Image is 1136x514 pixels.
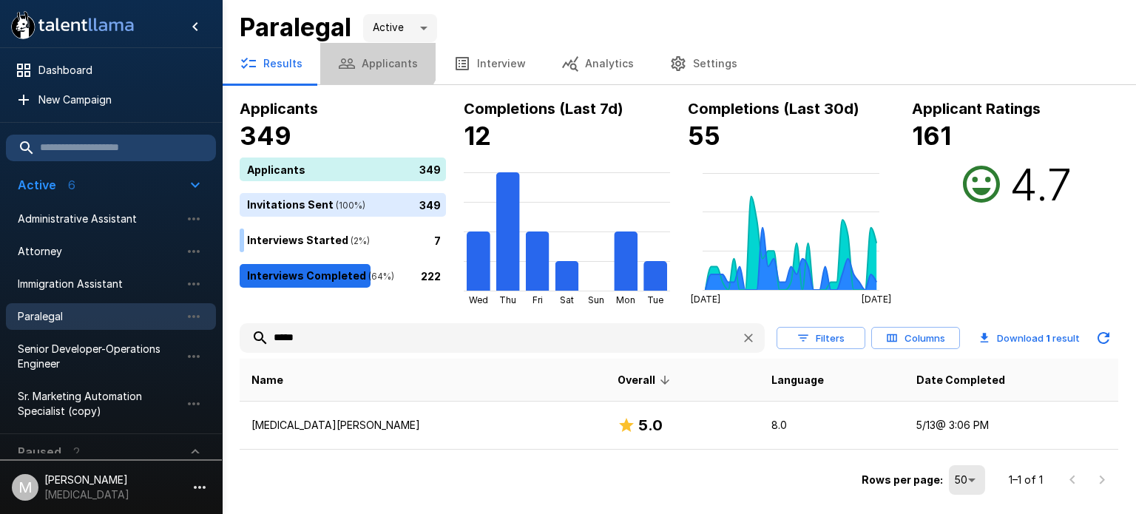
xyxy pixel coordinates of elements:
[560,294,574,305] tspan: Sat
[688,121,720,151] b: 55
[652,43,755,84] button: Settings
[240,12,351,42] b: Paralegal
[905,402,1118,450] td: 5/13 @ 3:06 PM
[862,473,943,487] p: Rows per page:
[618,371,674,389] span: Overall
[320,43,436,84] button: Applicants
[638,413,663,437] h6: 5.0
[419,197,441,212] p: 349
[973,323,1086,353] button: Download 1 result
[499,294,516,305] tspan: Thu
[240,100,318,118] b: Applicants
[434,232,441,248] p: 7
[1089,323,1118,353] button: Updated Today - 11:05 AM
[949,465,985,495] div: 50
[871,327,960,350] button: Columns
[771,418,893,433] p: 8.0
[544,43,652,84] button: Analytics
[421,268,441,283] p: 222
[1046,332,1050,344] b: 1
[251,371,283,389] span: Name
[464,121,491,151] b: 12
[688,100,859,118] b: Completions (Last 30d)
[691,294,720,305] tspan: [DATE]
[363,14,437,42] div: Active
[588,294,604,305] tspan: Sun
[419,161,441,177] p: 349
[240,121,291,151] b: 349
[912,100,1041,118] b: Applicant Ratings
[916,371,1005,389] span: Date Completed
[532,294,543,305] tspan: Fri
[251,418,594,433] p: [MEDICAL_DATA][PERSON_NAME]
[771,371,824,389] span: Language
[222,43,320,84] button: Results
[647,294,663,305] tspan: Tue
[1010,158,1072,211] h2: 4.7
[464,100,623,118] b: Completions (Last 7d)
[912,121,951,151] b: 161
[616,294,635,305] tspan: Mon
[1009,473,1043,487] p: 1–1 of 1
[862,294,891,305] tspan: [DATE]
[436,43,544,84] button: Interview
[469,294,488,305] tspan: Wed
[777,327,865,350] button: Filters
